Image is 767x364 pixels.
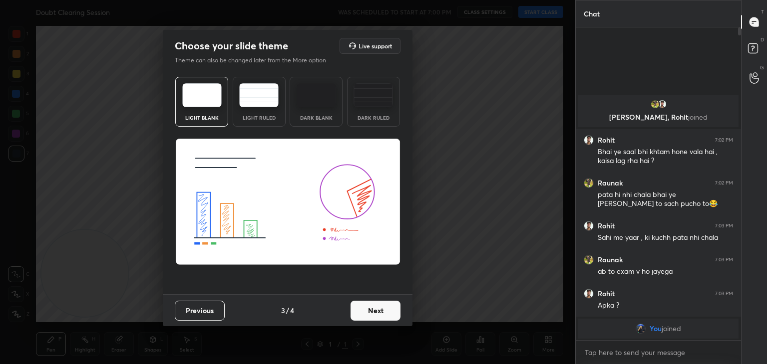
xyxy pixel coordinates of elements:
div: Bhai ye saal bhi khtam hone vala hai , kaisa lag rha hai ? [598,147,733,166]
div: 7:03 PM [715,223,733,229]
img: 4d25eee297ba45ad9c4fd6406eb4518f.jpg [650,99,660,109]
h4: / [286,305,289,316]
img: 73cc57d8df6f445da7fda533087d7f74.jpg [584,221,594,231]
div: Light Ruled [239,115,279,120]
div: Dark Ruled [354,115,393,120]
div: pata hi nhi chala bhai ye [PERSON_NAME] to sach pucho to😂 [598,190,733,209]
div: Sahi me yaar , ki kuchh pata nhi chala [598,233,733,243]
img: darkTheme.f0cc69e5.svg [297,83,336,107]
img: lightRuledTheme.5fabf969.svg [239,83,279,107]
h6: Rohit [598,136,615,145]
button: Next [351,301,400,321]
img: 73cc57d8df6f445da7fda533087d7f74.jpg [657,99,667,109]
p: Theme can also be changed later from the More option [175,56,337,65]
span: You [650,325,662,333]
h6: Rohit [598,221,615,230]
p: G [760,64,764,71]
div: grid [576,93,741,341]
div: Apka ? [598,301,733,311]
img: d89acffa0b7b45d28d6908ca2ce42307.jpg [636,324,646,334]
h2: Choose your slide theme [175,39,288,52]
img: 4d25eee297ba45ad9c4fd6406eb4518f.jpg [584,255,594,265]
div: Light Blank [182,115,222,120]
span: joined [688,112,708,122]
img: 73cc57d8df6f445da7fda533087d7f74.jpg [584,289,594,299]
h5: Live support [359,43,392,49]
div: 7:02 PM [715,137,733,143]
p: [PERSON_NAME], Rohit [584,113,733,121]
div: ab to exam v ho jayega [598,267,733,277]
img: lightTheme.e5ed3b09.svg [182,83,222,107]
img: darkRuledTheme.de295e13.svg [354,83,393,107]
div: 7:02 PM [715,180,733,186]
div: 7:03 PM [715,257,733,263]
button: Previous [175,301,225,321]
img: lightThemeBanner.fbc32fad.svg [175,139,400,265]
h6: Raunak [598,179,623,187]
h4: 3 [281,305,285,316]
h6: Rohit [598,289,615,298]
div: Dark Blank [296,115,336,120]
img: 4d25eee297ba45ad9c4fd6406eb4518f.jpg [584,178,594,188]
div: 7:03 PM [715,291,733,297]
img: 73cc57d8df6f445da7fda533087d7f74.jpg [584,135,594,145]
p: D [761,36,764,43]
p: Chat [576,0,608,27]
span: joined [662,325,681,333]
h4: 4 [290,305,294,316]
h6: Raunak [598,255,623,264]
p: T [761,8,764,15]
